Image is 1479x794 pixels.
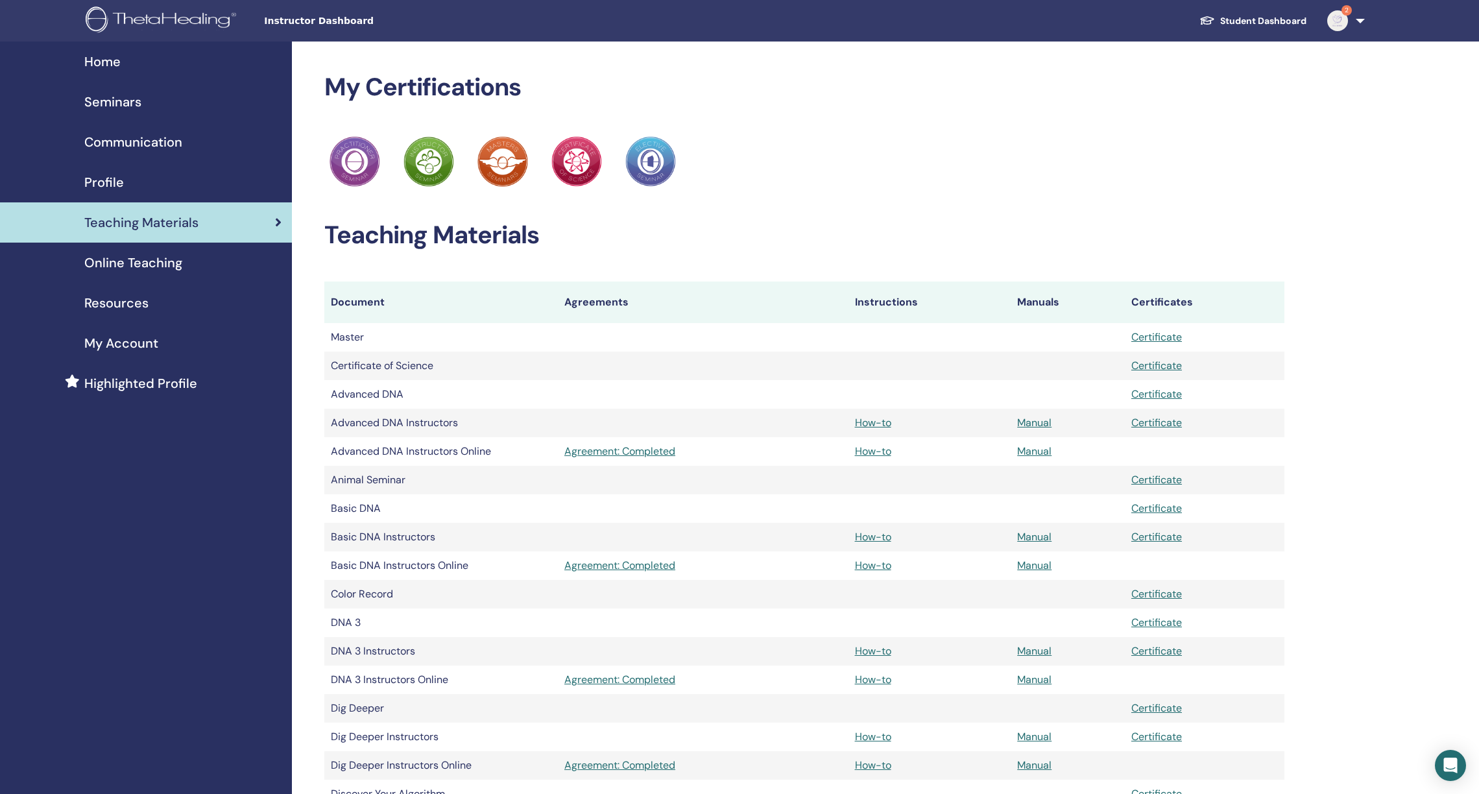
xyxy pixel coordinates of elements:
[84,213,198,232] span: Teaching Materials
[324,694,558,723] td: Dig Deeper
[84,92,141,112] span: Seminars
[855,730,891,743] a: How-to
[324,751,558,780] td: Dig Deeper Instructors Online
[855,416,891,429] a: How-to
[324,282,558,323] th: Document
[1199,15,1215,26] img: graduation-cap-white.svg
[1131,701,1182,715] a: Certificate
[1131,730,1182,743] a: Certificate
[324,409,558,437] td: Advanced DNA Instructors
[1017,416,1052,429] a: Manual
[324,221,1284,250] h2: Teaching Materials
[558,282,848,323] th: Agreements
[84,293,149,313] span: Resources
[84,333,158,353] span: My Account
[1011,282,1125,323] th: Manuals
[1189,9,1317,33] a: Student Dashboard
[84,52,121,71] span: Home
[84,173,124,192] span: Profile
[1131,330,1182,344] a: Certificate
[855,444,891,458] a: How-to
[1131,587,1182,601] a: Certificate
[855,530,891,544] a: How-to
[324,723,558,751] td: Dig Deeper Instructors
[324,352,558,380] td: Certificate of Science
[324,523,558,551] td: Basic DNA Instructors
[564,444,842,459] a: Agreement: Completed
[330,136,380,187] img: Practitioner
[1017,644,1052,658] a: Manual
[1435,750,1466,781] div: Open Intercom Messenger
[403,136,454,187] img: Practitioner
[324,608,558,637] td: DNA 3
[324,551,558,580] td: Basic DNA Instructors Online
[1017,444,1052,458] a: Manual
[855,559,891,572] a: How-to
[1017,730,1052,743] a: Manual
[1017,673,1052,686] a: Manual
[855,644,891,658] a: How-to
[1131,387,1182,401] a: Certificate
[1131,416,1182,429] a: Certificate
[86,6,241,36] img: logo.png
[84,374,197,393] span: Highlighted Profile
[625,136,676,187] img: Practitioner
[855,758,891,772] a: How-to
[324,323,558,352] td: Master
[264,14,459,28] span: Instructor Dashboard
[324,437,558,466] td: Advanced DNA Instructors Online
[1327,10,1348,31] img: default.jpg
[1131,473,1182,487] a: Certificate
[1131,501,1182,515] a: Certificate
[1017,758,1052,772] a: Manual
[324,494,558,523] td: Basic DNA
[848,282,1011,323] th: Instructions
[324,380,558,409] td: Advanced DNA
[1131,530,1182,544] a: Certificate
[477,136,528,187] img: Practitioner
[84,253,182,272] span: Online Teaching
[564,758,842,773] a: Agreement: Completed
[1131,616,1182,629] a: Certificate
[1131,359,1182,372] a: Certificate
[84,132,182,152] span: Communication
[564,672,842,688] a: Agreement: Completed
[1017,559,1052,572] a: Manual
[324,666,558,694] td: DNA 3 Instructors Online
[324,73,1284,102] h2: My Certifications
[564,558,842,573] a: Agreement: Completed
[1017,530,1052,544] a: Manual
[855,673,891,686] a: How-to
[1131,644,1182,658] a: Certificate
[1125,282,1284,323] th: Certificates
[324,466,558,494] td: Animal Seminar
[324,637,558,666] td: DNA 3 Instructors
[324,580,558,608] td: Color Record
[551,136,602,187] img: Practitioner
[1341,5,1352,16] span: 2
